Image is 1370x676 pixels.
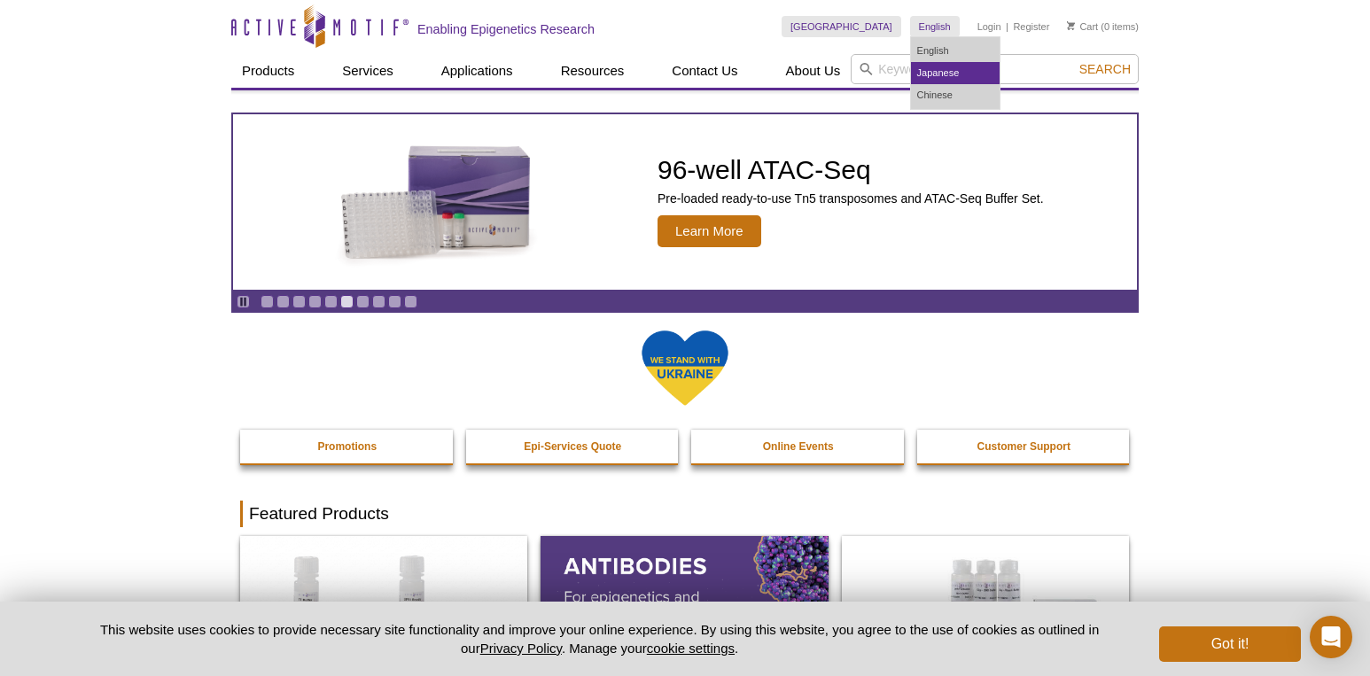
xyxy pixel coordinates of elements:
[1159,626,1301,662] button: Got it!
[691,430,906,463] a: Online Events
[1013,20,1049,33] a: Register
[977,20,1001,33] a: Login
[524,440,621,453] strong: Epi-Services Quote
[658,157,1044,183] h2: 96-well ATAC-Seq
[851,54,1139,84] input: Keyword, Cat. No.
[317,440,377,453] strong: Promotions
[911,62,1000,84] a: Japanese
[977,440,1070,453] strong: Customer Support
[658,215,761,247] span: Learn More
[641,329,729,408] img: We Stand With Ukraine
[1310,616,1352,658] div: Open Intercom Messenger
[233,114,1137,290] a: Active Motif Kit photo 96-well ATAC-Seq Pre-loaded ready-to-use Tn5 transposomes and ATAC-Seq Buf...
[1067,16,1139,37] li: (0 items)
[911,84,1000,106] a: Chinese
[261,295,274,308] a: Go to slide 1
[240,501,1130,527] h2: Featured Products
[417,21,595,37] h2: Enabling Epigenetics Research
[466,430,681,463] a: Epi-Services Quote
[324,295,338,308] a: Go to slide 5
[911,40,1000,62] a: English
[231,54,305,88] a: Products
[233,114,1137,290] article: 96-well ATAC-Seq
[1006,16,1008,37] li: |
[1074,61,1136,77] button: Search
[331,54,404,88] a: Services
[763,440,834,453] strong: Online Events
[782,16,901,37] a: [GEOGRAPHIC_DATA]
[356,295,370,308] a: Go to slide 7
[431,54,524,88] a: Applications
[775,54,852,88] a: About Us
[388,295,401,308] a: Go to slide 9
[480,641,562,656] a: Privacy Policy
[276,295,290,308] a: Go to slide 2
[658,190,1044,206] p: Pre-loaded ready-to-use Tn5 transposomes and ATAC-Seq Buffer Set.
[237,295,250,308] a: Toggle autoplay
[1067,21,1075,30] img: Your Cart
[69,620,1130,657] p: This website uses cookies to provide necessary site functionality and improve your online experie...
[910,16,960,37] a: English
[404,295,417,308] a: Go to slide 10
[917,430,1132,463] a: Customer Support
[326,136,548,268] img: Active Motif Kit photo
[1067,20,1098,33] a: Cart
[372,295,385,308] a: Go to slide 8
[308,295,322,308] a: Go to slide 4
[240,430,455,463] a: Promotions
[550,54,635,88] a: Resources
[647,641,735,656] button: cookie settings
[340,295,354,308] a: Go to slide 6
[661,54,748,88] a: Contact Us
[1079,62,1131,76] span: Search
[292,295,306,308] a: Go to slide 3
